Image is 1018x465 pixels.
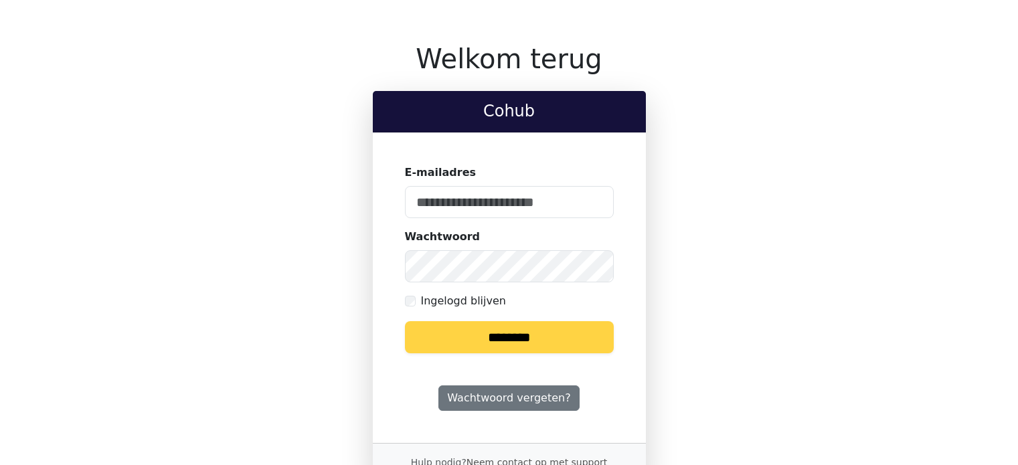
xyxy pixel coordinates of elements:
a: Wachtwoord vergeten? [438,385,579,411]
label: E-mailadres [405,165,477,181]
h2: Cohub [384,102,635,121]
h1: Welkom terug [373,43,646,75]
label: Wachtwoord [405,229,481,245]
label: Ingelogd blijven [421,293,506,309]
